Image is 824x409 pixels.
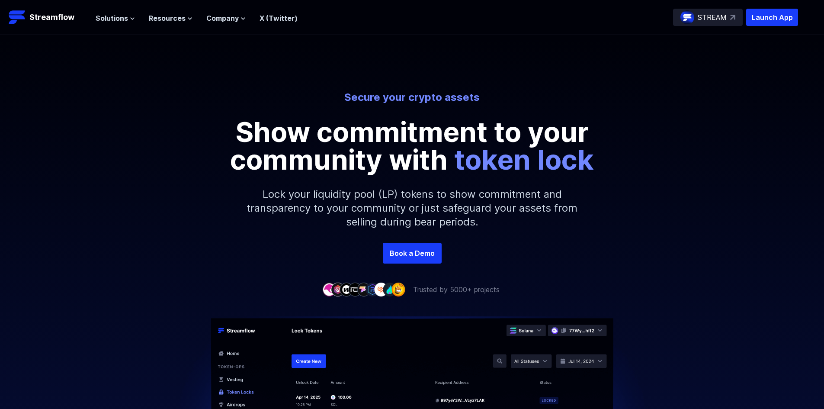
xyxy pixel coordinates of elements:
img: company-7 [374,283,388,296]
img: company-3 [340,283,353,296]
span: Company [206,13,239,23]
p: Lock your liquidity pool (LP) tokens to show commitment and transparency to your community or jus... [226,174,598,243]
img: company-1 [322,283,336,296]
button: Solutions [96,13,135,23]
img: company-8 [383,283,397,296]
p: Trusted by 5000+ projects [413,284,500,295]
button: Launch App [746,9,798,26]
a: STREAM [673,9,743,26]
a: X (Twitter) [260,14,298,23]
a: Streamflow [9,9,87,26]
p: Secure your crypto assets [173,90,652,104]
span: Solutions [96,13,128,23]
p: Streamflow [29,11,74,23]
p: STREAM [698,12,727,23]
p: Show commitment to your community with [218,118,607,174]
img: company-5 [357,283,371,296]
img: company-6 [366,283,379,296]
img: company-9 [391,283,405,296]
img: company-2 [331,283,345,296]
button: Resources [149,13,192,23]
button: Company [206,13,246,23]
img: Streamflow Logo [9,9,26,26]
a: Book a Demo [383,243,442,264]
img: company-4 [348,283,362,296]
span: Resources [149,13,186,23]
img: streamflow-logo-circle.png [680,10,694,24]
span: token lock [454,143,594,176]
img: top-right-arrow.svg [730,15,735,20]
